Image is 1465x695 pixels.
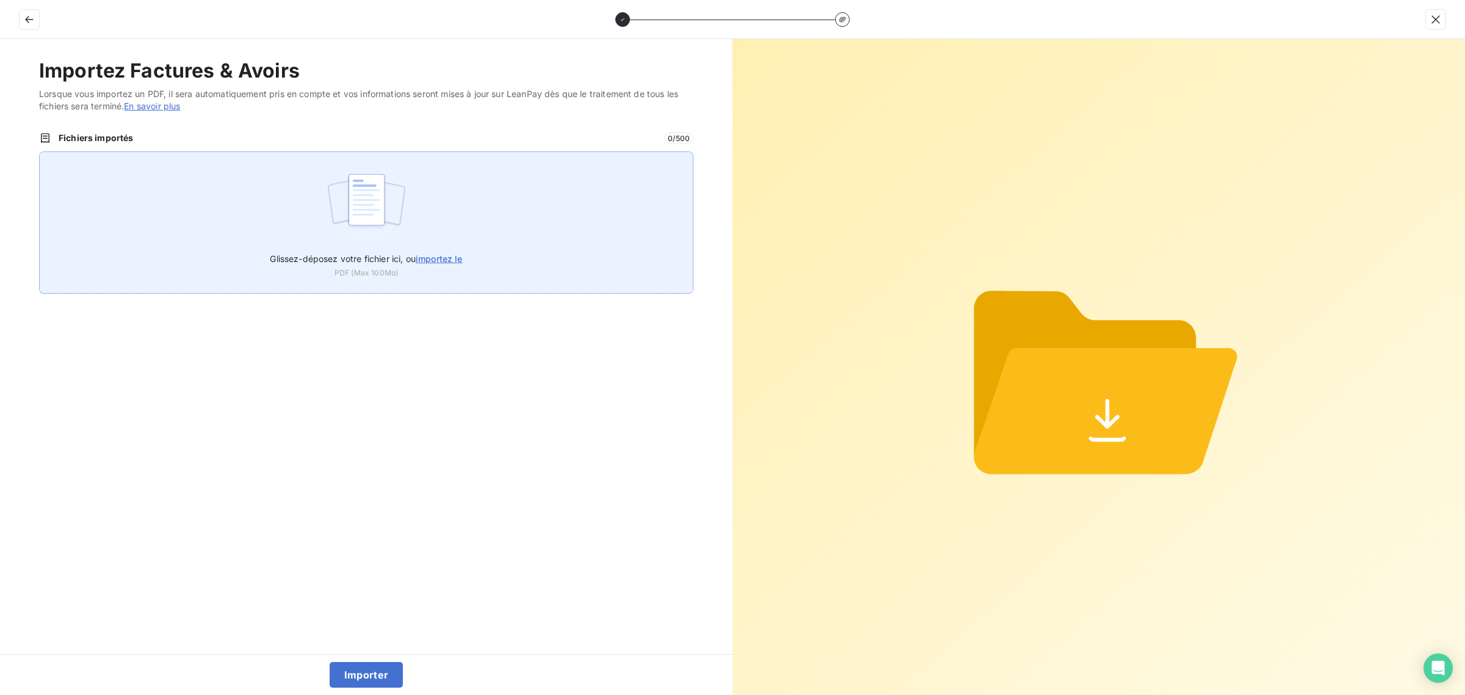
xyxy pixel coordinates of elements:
a: En savoir plus [124,101,180,111]
span: PDF (Max 100Mo) [335,267,398,278]
div: Open Intercom Messenger [1423,653,1453,683]
span: 0 / 500 [664,133,693,144]
span: Glissez-déposez votre fichier ici, ou [270,253,462,264]
h2: Importez Factures & Avoirs [39,59,693,83]
span: Fichiers importés [59,132,657,144]
span: importez le [416,253,463,264]
img: illustration [326,167,407,245]
span: Lorsque vous importez un PDF, il sera automatiquement pris en compte et vos informations seront m... [39,88,693,112]
button: Importer [330,662,403,688]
